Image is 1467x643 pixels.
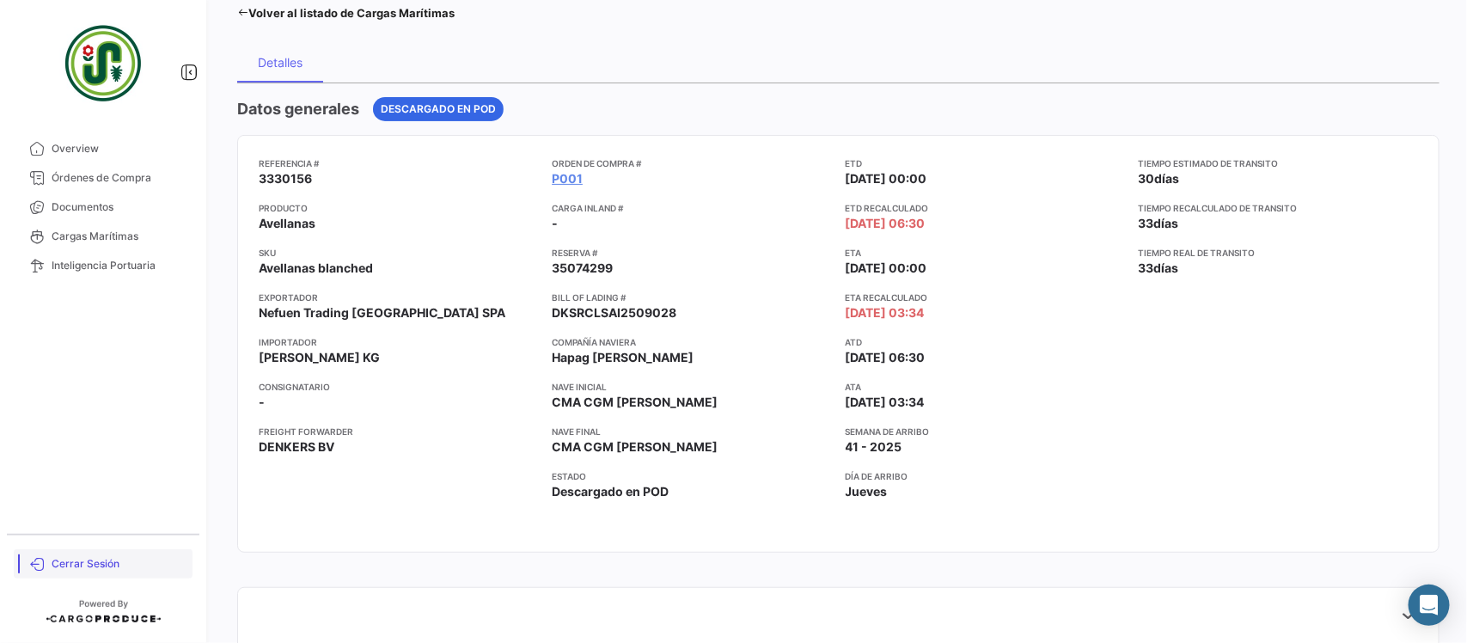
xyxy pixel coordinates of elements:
a: Órdenes de Compra [14,163,193,193]
app-card-info-title: Compañía naviera [552,335,831,349]
app-card-info-title: Bill of Lading # [552,291,831,304]
span: CMA CGM [PERSON_NAME] [552,438,718,456]
span: - [259,394,265,411]
app-card-info-title: Referencia # [259,156,538,170]
span: 41 - 2025 [846,438,902,456]
app-card-info-title: Producto [259,201,538,215]
span: Documentos [52,199,186,215]
img: 09eb5b32-e659-4764-be0d-2e13a6635bbc.jpeg [60,21,146,107]
app-card-info-title: Carga inland # [552,201,831,215]
div: Detalles [258,55,303,70]
span: [DATE] 03:34 [846,304,925,321]
span: Descargado en POD [381,101,496,117]
a: Volver al listado de Cargas Marítimas [237,1,455,25]
app-card-info-title: Reserva # [552,246,831,260]
app-card-info-title: Tiempo recalculado de transito [1139,201,1418,215]
span: días [1154,216,1179,230]
app-card-info-title: Estado [552,469,831,483]
app-card-info-title: ATA [846,380,1125,394]
a: P001 [552,170,583,187]
span: DKSRCLSAI2509028 [552,304,676,321]
app-card-info-title: Nave final [552,425,831,438]
span: 3330156 [259,170,312,187]
span: [DATE] 00:00 [846,260,927,277]
span: Hapag [PERSON_NAME] [552,349,694,366]
a: Overview [14,134,193,163]
span: Avellanas [259,215,315,232]
app-card-info-title: ETD [846,156,1125,170]
a: Documentos [14,193,193,222]
app-card-info-title: Importador [259,335,538,349]
span: Cerrar Sesión [52,556,186,572]
span: Descargado en POD [552,483,669,500]
span: CMA CGM [PERSON_NAME] [552,394,718,411]
span: 33 [1139,216,1154,230]
span: Nefuen Trading [GEOGRAPHIC_DATA] SPA [259,304,505,321]
span: Cargas Marítimas [52,229,186,244]
span: días [1154,260,1179,275]
app-card-info-title: Día de Arribo [846,469,1125,483]
span: Overview [52,141,186,156]
app-card-info-title: ETA [846,246,1125,260]
app-card-info-title: SKU [259,246,538,260]
span: [DATE] 06:30 [846,349,926,366]
span: días [1155,171,1180,186]
span: 30 [1139,171,1155,186]
app-card-info-title: Tiempo real de transito [1139,246,1418,260]
a: Cargas Marítimas [14,222,193,251]
span: [DATE] 03:34 [846,394,925,411]
app-card-info-title: Tiempo estimado de transito [1139,156,1418,170]
span: [DATE] 06:30 [846,215,926,232]
app-card-info-title: ETD Recalculado [846,201,1125,215]
span: Órdenes de Compra [52,170,186,186]
span: Inteligencia Portuaria [52,258,186,273]
app-card-info-title: Consignatario [259,380,538,394]
app-card-info-title: Orden de Compra # [552,156,831,170]
div: Abrir Intercom Messenger [1409,585,1450,626]
app-card-info-title: Exportador [259,291,538,304]
app-card-info-title: ATD [846,335,1125,349]
span: 33 [1139,260,1154,275]
span: Avellanas blanched [259,260,373,277]
span: 35074299 [552,260,613,277]
app-card-info-title: Freight Forwarder [259,425,538,438]
app-card-info-title: ETA Recalculado [846,291,1125,304]
h4: Datos generales [237,97,359,121]
span: Jueves [846,483,888,500]
span: - [552,215,558,232]
span: [DATE] 00:00 [846,170,927,187]
app-card-info-title: Semana de Arribo [846,425,1125,438]
span: DENKERS BV [259,438,334,456]
app-card-info-title: Nave inicial [552,380,831,394]
span: [PERSON_NAME] KG [259,349,380,366]
a: Inteligencia Portuaria [14,251,193,280]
